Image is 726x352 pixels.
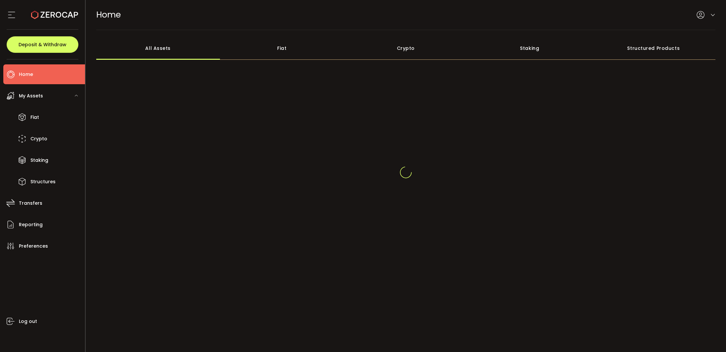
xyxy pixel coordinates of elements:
[344,37,468,60] div: Crypto
[19,220,43,229] span: Reporting
[96,9,121,20] span: Home
[19,241,48,251] span: Preferences
[592,37,716,60] div: Structured Products
[30,134,47,144] span: Crypto
[96,37,220,60] div: All Assets
[19,317,37,326] span: Log out
[30,177,56,187] span: Structures
[19,91,43,101] span: My Assets
[19,70,33,79] span: Home
[30,156,48,165] span: Staking
[19,198,42,208] span: Transfers
[30,113,39,122] span: Fiat
[7,36,78,53] button: Deposit & Withdraw
[468,37,592,60] div: Staking
[220,37,344,60] div: Fiat
[19,42,66,47] span: Deposit & Withdraw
